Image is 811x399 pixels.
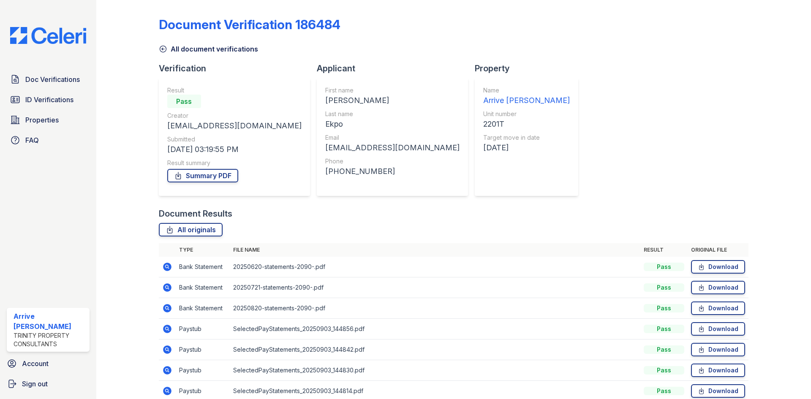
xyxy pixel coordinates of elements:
[325,110,460,118] div: Last name
[644,345,684,354] div: Pass
[25,135,39,145] span: FAQ
[325,133,460,142] div: Email
[691,343,745,356] a: Download
[167,144,302,155] div: [DATE] 03:19:55 PM
[22,379,48,389] span: Sign out
[7,91,90,108] a: ID Verifications
[159,208,232,220] div: Document Results
[230,360,640,381] td: SelectedPayStatements_20250903_144830.pdf
[644,387,684,395] div: Pass
[159,223,223,236] a: All originals
[230,243,640,257] th: File name
[230,339,640,360] td: SelectedPayStatements_20250903_144842.pdf
[14,331,86,348] div: Trinity Property Consultants
[483,86,570,95] div: Name
[483,118,570,130] div: 2201T
[167,169,238,182] a: Summary PDF
[167,95,201,108] div: Pass
[14,311,86,331] div: Arrive [PERSON_NAME]
[644,283,684,292] div: Pass
[25,95,73,105] span: ID Verifications
[644,263,684,271] div: Pass
[230,298,640,319] td: 20250820-statements-2090-.pdf
[691,364,745,377] a: Download
[159,17,340,32] div: Document Verification 186484
[325,166,460,177] div: [PHONE_NUMBER]
[176,319,230,339] td: Paystub
[325,157,460,166] div: Phone
[167,159,302,167] div: Result summary
[644,325,684,333] div: Pass
[167,135,302,144] div: Submitted
[691,260,745,274] a: Download
[167,111,302,120] div: Creator
[691,384,745,398] a: Download
[230,277,640,298] td: 20250721-statements-2090-.pdf
[3,27,93,44] img: CE_Logo_Blue-a8612792a0a2168367f1c8372b55b34899dd931a85d93a1a3d3e32e68fde9ad4.png
[483,142,570,154] div: [DATE]
[7,71,90,88] a: Doc Verifications
[176,277,230,298] td: Bank Statement
[159,44,258,54] a: All document verifications
[25,115,59,125] span: Properties
[325,86,460,95] div: First name
[25,74,80,84] span: Doc Verifications
[325,118,460,130] div: Ekpo
[167,86,302,95] div: Result
[644,366,684,375] div: Pass
[475,62,585,74] div: Property
[483,133,570,142] div: Target move in date
[7,132,90,149] a: FAQ
[176,243,230,257] th: Type
[483,95,570,106] div: Arrive [PERSON_NAME]
[176,257,230,277] td: Bank Statement
[325,142,460,154] div: [EMAIL_ADDRESS][DOMAIN_NAME]
[159,62,317,74] div: Verification
[317,62,475,74] div: Applicant
[176,360,230,381] td: Paystub
[3,355,93,372] a: Account
[483,110,570,118] div: Unit number
[483,86,570,106] a: Name Arrive [PERSON_NAME]
[640,243,688,257] th: Result
[7,111,90,128] a: Properties
[3,375,93,392] a: Sign out
[691,322,745,336] a: Download
[22,358,49,369] span: Account
[176,339,230,360] td: Paystub
[644,304,684,312] div: Pass
[230,257,640,277] td: 20250620-statements-2090-.pdf
[176,298,230,319] td: Bank Statement
[691,281,745,294] a: Download
[325,95,460,106] div: [PERSON_NAME]
[688,243,748,257] th: Original file
[167,120,302,132] div: [EMAIL_ADDRESS][DOMAIN_NAME]
[691,301,745,315] a: Download
[230,319,640,339] td: SelectedPayStatements_20250903_144856.pdf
